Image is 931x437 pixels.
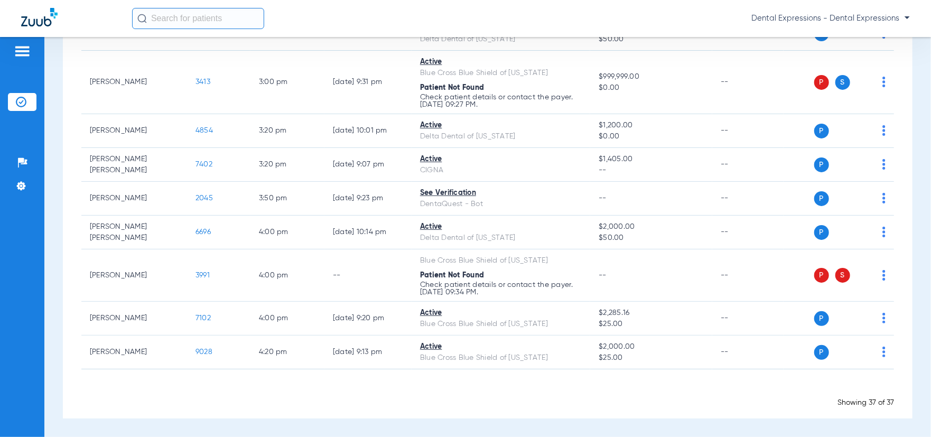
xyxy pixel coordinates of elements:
span: $1,405.00 [599,154,704,165]
td: 4:00 PM [250,216,324,249]
img: group-dot-blue.svg [882,159,886,170]
td: 4:20 PM [250,336,324,369]
td: 4:00 PM [250,249,324,302]
img: group-dot-blue.svg [882,125,886,136]
div: Delta Dental of [US_STATE] [420,131,582,142]
img: group-dot-blue.svg [882,227,886,237]
div: Delta Dental of [US_STATE] [420,34,582,45]
iframe: Chat Widget [878,386,931,437]
td: -- [712,302,784,336]
p: Check patient details or contact the payer. [DATE] 09:34 PM. [420,281,582,296]
div: Active [420,154,582,165]
img: group-dot-blue.svg [882,313,886,323]
img: Zuub Logo [21,8,58,26]
img: group-dot-blue.svg [882,193,886,203]
td: 3:00 PM [250,51,324,114]
td: -- [712,336,784,369]
td: [PERSON_NAME] [81,114,187,148]
td: [DATE] 9:13 PM [324,336,412,369]
span: $50.00 [599,233,704,244]
td: [PERSON_NAME] [81,249,187,302]
td: -- [712,216,784,249]
div: Blue Cross Blue Shield of [US_STATE] [420,255,582,266]
td: [DATE] 9:31 PM [324,51,412,114]
img: group-dot-blue.svg [882,347,886,357]
span: Dental Expressions - Dental Expressions [751,13,910,24]
span: Showing 37 of 37 [837,399,894,406]
span: P [814,191,829,206]
td: -- [712,114,784,148]
div: CIGNA [420,165,582,176]
img: hamburger-icon [14,45,31,58]
span: 7402 [195,161,212,168]
span: P [814,311,829,326]
td: 3:20 PM [250,114,324,148]
div: Active [420,221,582,233]
td: [PERSON_NAME] [81,302,187,336]
span: $25.00 [599,352,704,364]
div: Active [420,120,582,131]
input: Search for patients [132,8,264,29]
td: [DATE] 9:07 PM [324,148,412,182]
td: -- [712,51,784,114]
td: [DATE] 9:20 PM [324,302,412,336]
span: $0.00 [599,82,704,94]
span: P [814,268,829,283]
td: -- [712,148,784,182]
td: [PERSON_NAME] [81,336,187,369]
span: $2,000.00 [599,341,704,352]
div: Blue Cross Blue Shield of [US_STATE] [420,68,582,79]
span: 9028 [195,348,212,356]
img: Search Icon [137,14,147,23]
td: -- [324,249,412,302]
span: 3413 [195,78,210,86]
div: See Verification [420,188,582,199]
span: $2,285.16 [599,308,704,319]
td: [DATE] 10:14 PM [324,216,412,249]
span: $0.00 [599,131,704,142]
div: Active [420,308,582,319]
span: $50.00 [599,34,704,45]
td: [DATE] 9:23 PM [324,182,412,216]
span: $2,000.00 [599,221,704,233]
span: P [814,124,829,138]
td: [PERSON_NAME] [PERSON_NAME] [81,216,187,249]
img: group-dot-blue.svg [882,77,886,87]
td: [DATE] 10:01 PM [324,114,412,148]
div: Active [420,57,582,68]
td: -- [712,182,784,216]
span: -- [599,272,607,279]
div: Active [420,341,582,352]
div: Blue Cross Blue Shield of [US_STATE] [420,352,582,364]
img: group-dot-blue.svg [882,270,886,281]
span: 3991 [195,272,210,279]
span: $1,200.00 [599,120,704,131]
td: [PERSON_NAME] [81,182,187,216]
p: Check patient details or contact the payer. [DATE] 09:27 PM. [420,94,582,108]
span: S [835,75,850,90]
span: P [814,345,829,360]
td: [PERSON_NAME] [PERSON_NAME] [81,148,187,182]
span: $25.00 [599,319,704,330]
div: Delta Dental of [US_STATE] [420,233,582,244]
td: -- [712,249,784,302]
span: P [814,157,829,172]
span: 4854 [195,127,213,134]
span: -- [599,165,704,176]
span: Patient Not Found [420,272,484,279]
span: $999,999.00 [599,71,704,82]
span: Patient Not Found [420,84,484,91]
span: 7102 [195,314,211,322]
span: 2045 [195,194,213,202]
td: 3:20 PM [250,148,324,182]
div: DentaQuest - Bot [420,199,582,210]
span: 6696 [195,228,211,236]
td: [PERSON_NAME] [81,51,187,114]
td: 3:50 PM [250,182,324,216]
span: S [835,268,850,283]
span: -- [599,194,607,202]
td: 4:00 PM [250,302,324,336]
div: Blue Cross Blue Shield of [US_STATE] [420,319,582,330]
span: P [814,75,829,90]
